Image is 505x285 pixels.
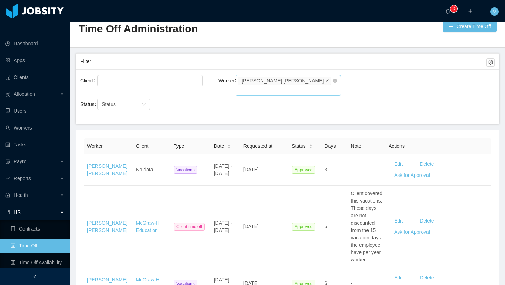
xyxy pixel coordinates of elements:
[87,220,127,233] a: [PERSON_NAME] [PERSON_NAME]
[324,224,327,229] span: 5
[324,143,336,149] span: Days
[309,143,312,145] i: icon: caret-up
[33,274,38,279] i: icon: left
[238,77,331,85] li: Magno Ferreira Gaspar
[324,167,327,172] span: 3
[11,222,65,236] a: icon: bookContracts
[5,210,10,214] i: icon: book
[443,21,497,32] button: icon: plusCreate Time Off
[414,216,439,227] button: Delete
[14,209,21,215] span: HR
[292,223,315,231] span: Approved
[227,143,231,145] i: icon: caret-up
[5,159,10,164] i: icon: file-protect
[238,86,242,94] input: Worker
[292,142,306,150] span: Status
[227,146,231,148] i: icon: caret-down
[292,166,315,174] span: Approved
[80,55,486,68] div: Filter
[142,102,146,107] i: icon: down
[174,223,205,231] span: Client time off
[492,7,497,16] span: M
[174,143,184,149] span: Type
[14,91,35,97] span: Allocation
[389,272,408,284] button: Edit
[389,159,408,170] button: Edit
[5,92,10,97] i: icon: solution
[14,159,29,164] span: Payroll
[102,101,116,107] span: Status
[333,79,337,83] i: icon: close-circle
[136,167,153,172] span: No data
[486,58,495,67] button: icon: setting
[414,272,439,284] button: Delete
[79,22,288,36] h2: Time Off Administration
[214,163,233,176] span: [DATE] - [DATE]
[218,78,239,84] label: Worker
[243,224,259,229] span: [DATE]
[214,220,233,233] span: [DATE] - [DATE]
[11,239,65,253] a: icon: profileTime Off
[243,143,272,149] span: Requested at
[309,146,312,148] i: icon: caret-down
[389,170,436,181] button: Ask for Approval
[174,166,197,174] span: Vacations
[5,70,65,84] a: icon: auditClients
[351,143,362,149] span: Note
[5,53,65,67] a: icon: appstoreApps
[136,143,149,149] span: Client
[5,176,10,181] i: icon: line-chart
[14,192,28,198] span: Health
[80,78,98,84] label: Client
[87,163,127,176] a: [PERSON_NAME] [PERSON_NAME]
[80,101,99,107] label: Status
[214,142,224,150] span: Date
[5,37,65,51] a: icon: pie-chartDashboard
[351,167,353,172] span: -
[136,220,163,233] a: McGraw-Hill Education
[5,121,65,135] a: icon: userWorkers
[389,216,408,227] button: Edit
[389,143,405,149] span: Actions
[14,175,31,181] span: Reports
[389,227,436,238] button: Ask for Approval
[11,256,65,270] a: icon: profileTime Off Availability
[243,167,259,172] span: [DATE]
[100,77,103,85] input: Client
[351,191,383,263] span: Client covered this vacations. These days are not discounted from the 15 vacation days the employ...
[309,143,313,148] div: Sort
[242,77,324,85] div: [PERSON_NAME] [PERSON_NAME]
[227,143,231,148] div: Sort
[5,104,65,118] a: icon: robotUsers
[87,143,103,149] span: Worker
[325,79,329,83] i: icon: close
[5,193,10,198] i: icon: medicine-box
[5,138,65,152] a: icon: profileTasks
[414,159,439,170] button: Delete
